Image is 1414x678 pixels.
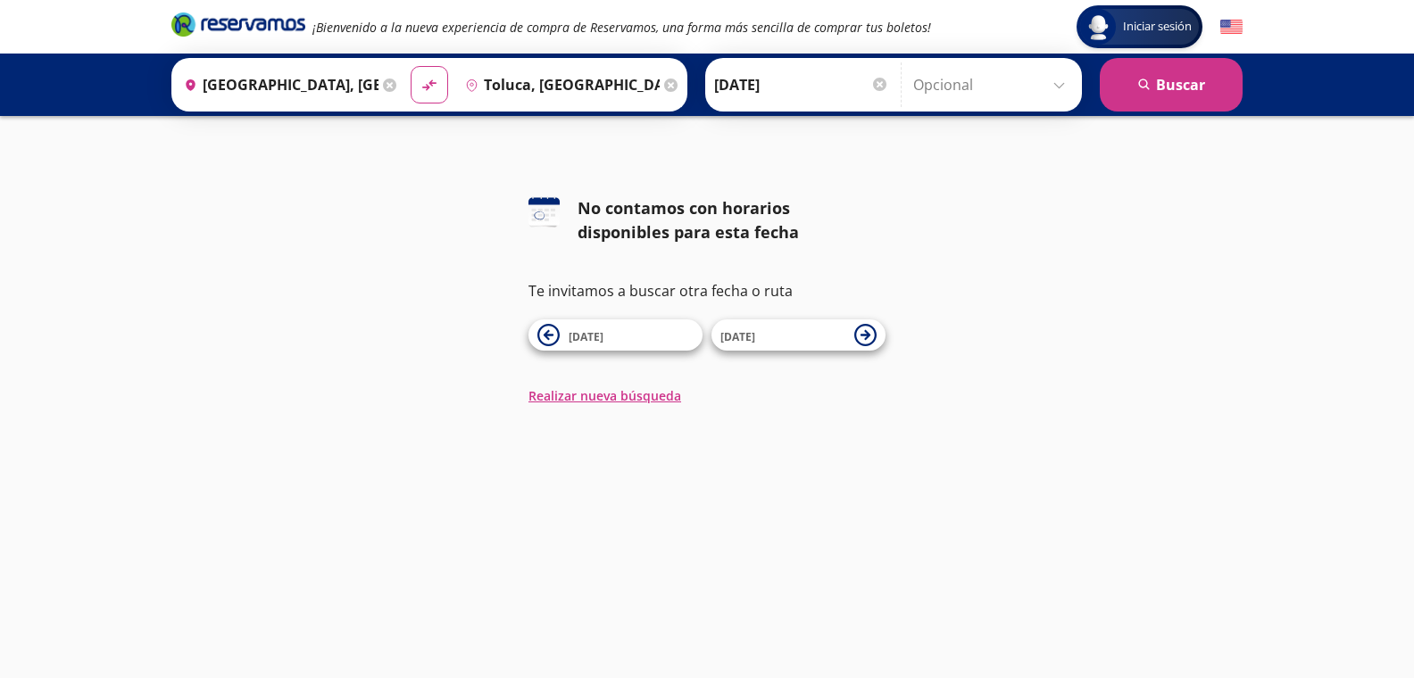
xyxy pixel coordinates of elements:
[578,196,886,244] div: No contamos con horarios disponibles para esta fecha
[711,319,886,351] button: [DATE]
[1100,58,1243,112] button: Buscar
[528,386,681,405] button: Realizar nueva búsqueda
[312,19,931,36] em: ¡Bienvenido a la nueva experiencia de compra de Reservamos, una forma más sencilla de comprar tus...
[1116,18,1199,36] span: Iniciar sesión
[714,62,889,107] input: Elegir Fecha
[1220,16,1243,38] button: English
[528,319,703,351] button: [DATE]
[913,62,1073,107] input: Opcional
[171,11,305,43] a: Brand Logo
[528,280,886,302] p: Te invitamos a buscar otra fecha o ruta
[720,329,755,344] span: [DATE]
[458,62,660,107] input: Buscar Destino
[177,62,378,107] input: Buscar Origen
[569,329,603,344] span: [DATE]
[171,11,305,37] i: Brand Logo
